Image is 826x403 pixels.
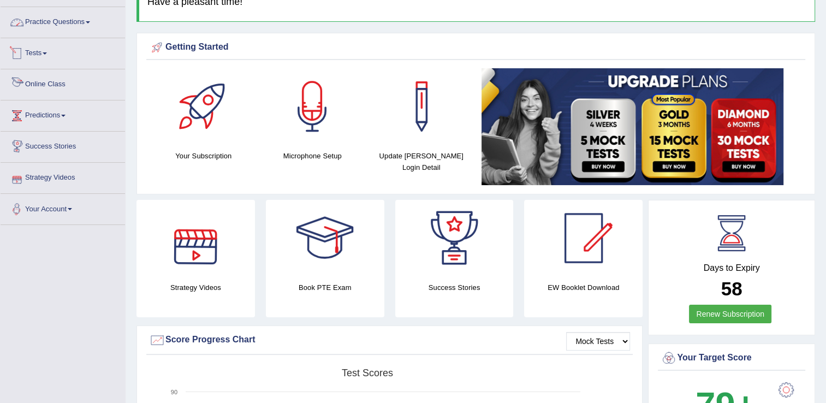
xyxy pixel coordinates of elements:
[1,163,125,190] a: Strategy Videos
[149,39,803,56] div: Getting Started
[395,282,514,293] h4: Success Stories
[661,350,803,366] div: Your Target Score
[154,150,253,162] h4: Your Subscription
[264,150,362,162] h4: Microphone Setup
[1,38,125,66] a: Tests
[136,282,255,293] h4: Strategy Videos
[1,100,125,128] a: Predictions
[661,263,803,273] h4: Days to Expiry
[1,194,125,221] a: Your Account
[1,132,125,159] a: Success Stories
[1,7,125,34] a: Practice Questions
[342,368,393,378] tspan: Test scores
[372,150,471,173] h4: Update [PERSON_NAME] Login Detail
[482,68,783,185] img: small5.jpg
[689,305,771,323] a: Renew Subscription
[721,278,742,299] b: 58
[149,332,630,348] div: Score Progress Chart
[524,282,643,293] h4: EW Booklet Download
[171,389,177,395] text: 90
[266,282,384,293] h4: Book PTE Exam
[1,69,125,97] a: Online Class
